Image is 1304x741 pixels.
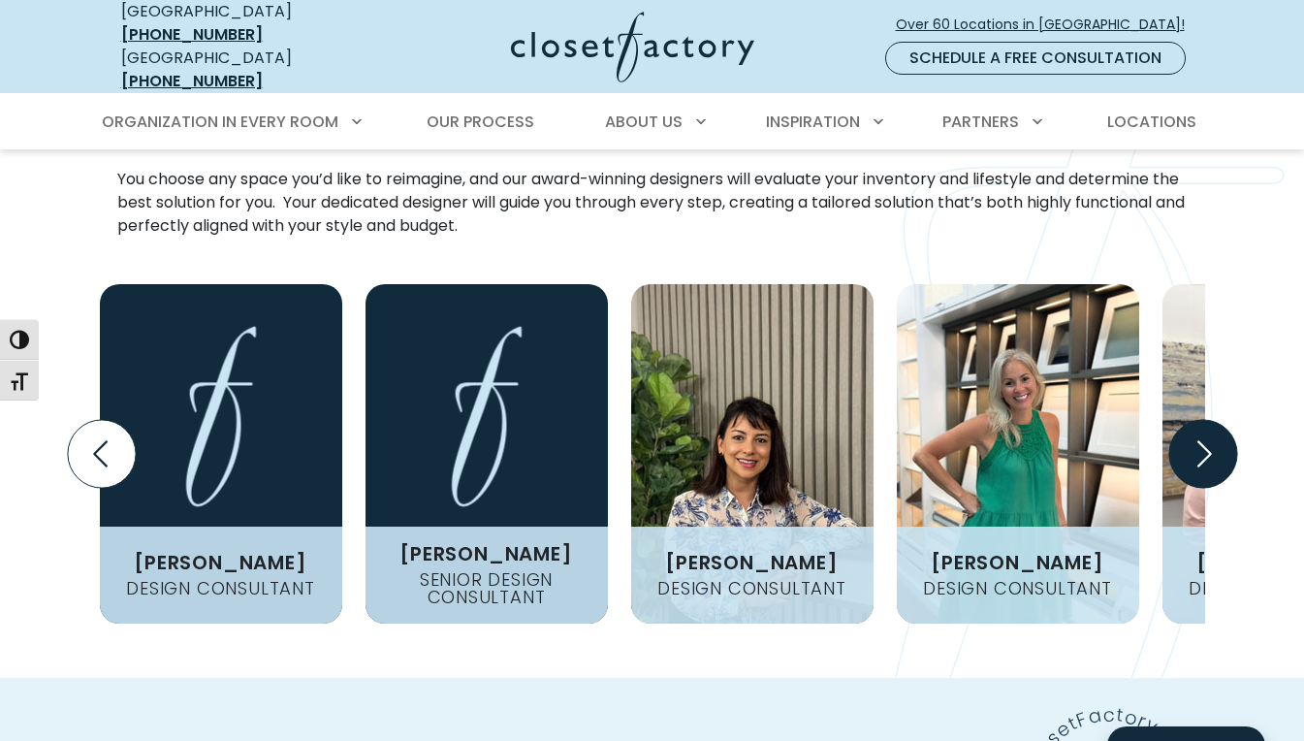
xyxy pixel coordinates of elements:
[366,571,608,606] h4: Senior Design Consultant
[1107,111,1196,133] span: Locations
[1161,412,1245,496] button: Next slide
[392,544,580,564] h3: [PERSON_NAME]
[102,111,338,133] span: Organization in Every Room
[117,168,1188,238] p: You choose any space you’d like to reimagine, and our award-winning designers will evaluate your ...
[897,284,1139,624] img: KimberlyO_Connor headshot
[657,553,845,572] h3: [PERSON_NAME]
[121,47,359,93] div: [GEOGRAPHIC_DATA]
[121,70,263,92] a: [PHONE_NUMBER]
[121,23,263,46] a: [PHONE_NUMBER]
[511,12,754,82] img: Closet Factory Logo
[915,580,1120,597] h4: Design Consultant
[88,95,1217,149] nav: Primary Menu
[631,284,874,624] img: Gabriella Romano headshot
[605,111,683,133] span: About Us
[650,580,854,597] h4: Design Consultant
[923,553,1111,572] h3: [PERSON_NAME]
[118,580,323,597] h4: Design Consultant
[427,111,534,133] span: Our Process
[896,15,1200,35] span: Over 60 Locations in [GEOGRAPHIC_DATA]!
[100,284,342,624] img: Pamela Burkett
[885,42,1186,75] a: Schedule a Free Consultation
[766,111,860,133] span: Inspiration
[942,111,1019,133] span: Partners
[126,553,314,572] h3: [PERSON_NAME]
[60,412,143,496] button: Previous slide
[895,8,1201,42] a: Over 60 Locations in [GEOGRAPHIC_DATA]!
[366,284,608,624] img: Sarah White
